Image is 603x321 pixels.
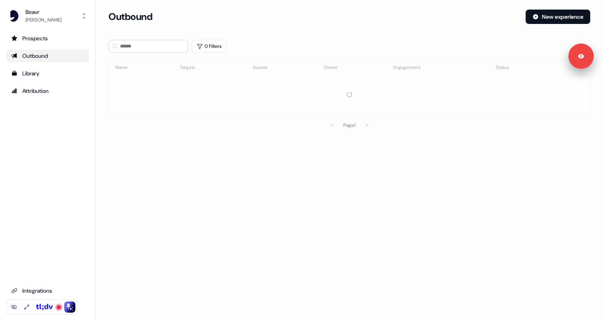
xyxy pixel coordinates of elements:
div: Outbound [11,52,84,60]
div: [PERSON_NAME] [26,16,61,24]
button: Beavr[PERSON_NAME] [6,6,89,26]
div: Prospects [11,34,84,42]
button: 0 Filters [191,40,227,53]
a: Go to prospects [6,32,89,45]
a: Go to integrations [6,284,89,297]
div: Beavr [26,8,61,16]
a: Go to outbound experience [6,49,89,62]
div: Library [11,69,84,77]
a: Go to templates [6,67,89,80]
a: Go to attribution [6,85,89,97]
div: Integrations [11,287,84,295]
div: Attribution [11,87,84,95]
h3: Outbound [108,11,152,23]
button: New experience [526,10,590,24]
